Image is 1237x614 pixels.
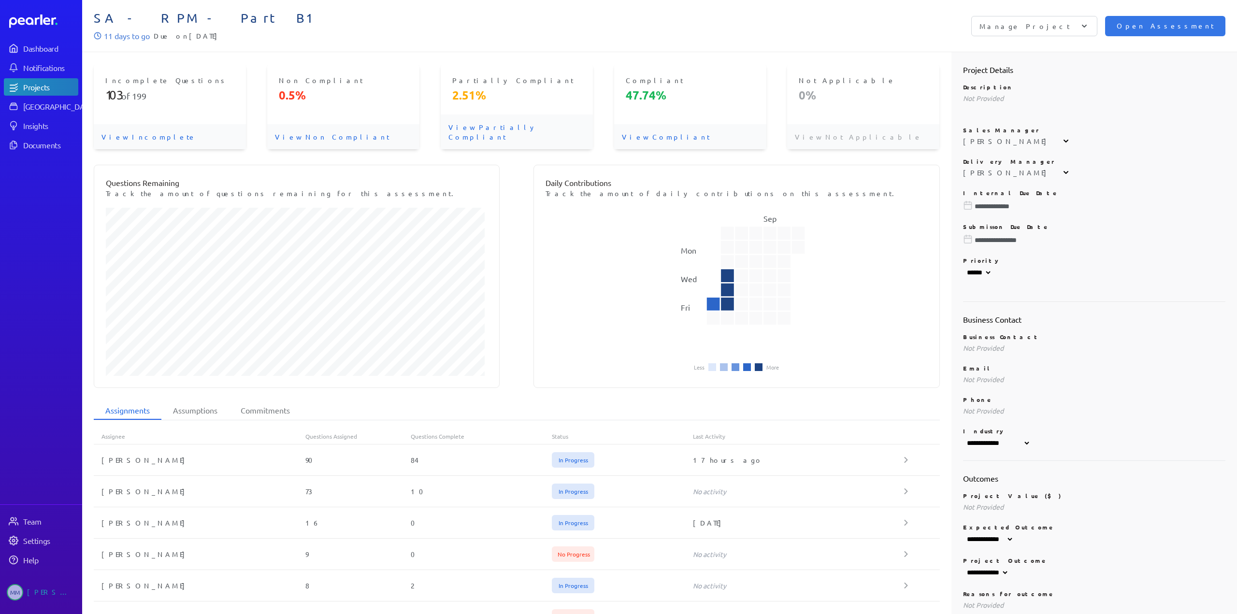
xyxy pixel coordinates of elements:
a: Settings [4,532,78,549]
div: 8 [305,581,411,590]
div: [PERSON_NAME] [94,549,305,559]
button: Open Assessment [1105,16,1225,36]
span: No Progress [552,546,594,562]
a: Notifications [4,59,78,76]
div: Last Activity [693,432,905,440]
span: Open Assessment [1117,21,1214,31]
div: [GEOGRAPHIC_DATA] [23,101,95,111]
a: Projects [4,78,78,96]
div: [PERSON_NAME] [27,584,75,600]
div: 17 hours ago [693,455,905,465]
div: Projects [23,82,77,92]
a: Insights [4,117,78,134]
p: Questions Remaining [106,177,488,188]
div: 16 [305,518,411,528]
p: Project Outcome [963,557,1226,564]
p: Daily Contributions [546,177,927,188]
p: Partially Compliant [452,75,581,85]
div: [PERSON_NAME] [963,168,1051,177]
p: Internal Due Date [963,189,1226,197]
div: Dashboard [23,43,77,53]
p: View Non Compliant [267,124,419,149]
p: 0.5% [279,87,408,103]
p: Description [963,83,1226,91]
div: [PERSON_NAME] [94,518,305,528]
span: Not Provided [963,600,1004,609]
p: Expected Outcome [963,523,1226,531]
p: View Compliant [614,124,766,149]
div: Insights [23,121,77,130]
p: Sales Manager [963,126,1226,134]
span: In Progress [552,484,594,499]
div: Status [552,432,693,440]
div: [PERSON_NAME] [963,136,1051,146]
div: Settings [23,536,77,545]
p: 2.51% [452,87,581,103]
p: Compliant [626,75,755,85]
a: [GEOGRAPHIC_DATA] [4,98,78,115]
div: No activity [693,486,905,496]
div: Questions Assigned [305,432,411,440]
div: [PERSON_NAME] [94,455,305,465]
div: 2 [411,581,552,590]
span: Not Provided [963,502,1004,511]
a: Dashboard [4,40,78,57]
p: Business Contact [963,333,1226,341]
p: Non Compliant [279,75,408,85]
span: Michelle Manuel [7,584,23,600]
li: More [766,364,779,370]
div: [PERSON_NAME] [94,581,305,590]
p: Reasons for outcome [963,590,1226,598]
p: Email [963,364,1226,372]
text: Fri [681,302,690,312]
p: 47.74% [626,87,755,103]
div: [PERSON_NAME] [94,486,305,496]
p: Incomplete Questions [105,75,234,85]
p: Manage Project [979,21,1070,31]
input: Please choose a due date [963,201,1226,211]
div: 90 [305,455,411,465]
div: Assignee [94,432,305,440]
p: View Not Applicable [787,124,939,149]
p: Priority [963,257,1226,264]
a: Team [4,513,78,530]
p: Track the amount of daily contributions on this assessment. [546,188,927,198]
div: 10 [411,486,552,496]
span: Not Provided [963,94,1004,102]
span: Not Provided [963,343,1004,352]
div: Team [23,516,77,526]
text: Sep [763,214,777,223]
p: Phone [963,396,1226,403]
p: Not Applicable [799,75,928,85]
p: View Incomplete [94,124,246,149]
span: In Progress [552,452,594,468]
a: Dashboard [9,14,78,28]
div: Documents [23,140,77,150]
li: Assignments [94,401,161,420]
h2: Business Contact [963,314,1226,325]
li: Less [694,364,705,370]
h2: Project Details [963,64,1226,75]
p: View Partially Compliant [441,114,593,149]
input: Please choose a due date [963,235,1226,245]
text: Mon [681,245,697,255]
div: Questions Complete [411,432,552,440]
p: Delivery Manager [963,157,1226,165]
p: Track the amount of questions remaining for this assessment. [106,188,488,198]
div: Help [23,555,77,565]
div: 0 [411,549,552,559]
div: Notifications [23,63,77,72]
span: In Progress [552,578,594,593]
span: Not Provided [963,406,1004,415]
p: of [105,87,234,103]
span: In Progress [552,515,594,530]
div: No activity [693,581,905,590]
div: No activity [693,549,905,559]
text: Wed [681,274,697,284]
a: Documents [4,136,78,154]
p: Submisson Due Date [963,223,1226,230]
div: 9 [305,549,411,559]
span: SA - RPM - Part B1 [94,11,660,26]
li: Commitments [229,401,302,420]
p: 11 days to go [104,30,150,42]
